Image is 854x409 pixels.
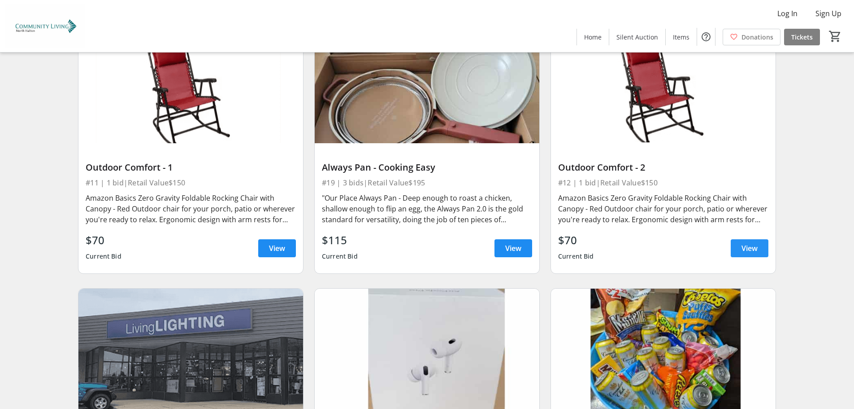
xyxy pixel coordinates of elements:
img: Community Living North Halton's Logo [5,4,85,48]
div: Outdoor Comfort - 1 [86,162,296,173]
span: Log In [777,8,798,19]
div: Amazon Basics Zero Gravity Foldable Rocking Chair with Canopy - Red Outdoor chair for your porch,... [558,193,768,225]
div: Current Bid [322,248,358,264]
a: View [258,239,296,257]
div: #11 | 1 bid | Retail Value $150 [86,176,296,189]
a: Items [666,29,697,45]
span: Home [584,32,602,42]
div: Outdoor Comfort - 2 [558,162,768,173]
div: Current Bid [86,248,121,264]
button: Help [697,28,715,46]
span: View [741,243,758,254]
a: View [731,239,768,257]
a: Donations [723,29,780,45]
div: Current Bid [558,248,594,264]
span: Tickets [791,32,813,42]
div: Amazon Basics Zero Gravity Foldable Rocking Chair with Canopy - Red Outdoor chair for your porch,... [86,193,296,225]
span: Sign Up [815,8,841,19]
div: Always Pan - Cooking Easy [322,162,532,173]
a: Home [577,29,609,45]
button: Sign Up [808,6,849,21]
div: $115 [322,232,358,248]
img: Always Pan - Cooking Easy [315,17,539,143]
a: View [494,239,532,257]
div: $70 [86,232,121,248]
div: "Our Place Always Pan - Deep enough to roast a chicken, shallow enough to flip an egg, the Always... [322,193,532,225]
span: View [269,243,285,254]
a: Tickets [784,29,820,45]
button: Log In [770,6,805,21]
a: Silent Auction [609,29,665,45]
img: Outdoor Comfort - 1 [78,17,303,143]
span: Items [673,32,689,42]
img: Outdoor Comfort - 2 [551,17,776,143]
div: #19 | 3 bids | Retail Value $195 [322,176,532,189]
button: Cart [827,28,843,44]
span: Silent Auction [616,32,658,42]
span: Donations [741,32,773,42]
div: #12 | 1 bid | Retail Value $150 [558,176,768,189]
span: View [505,243,521,254]
div: $70 [558,232,594,248]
